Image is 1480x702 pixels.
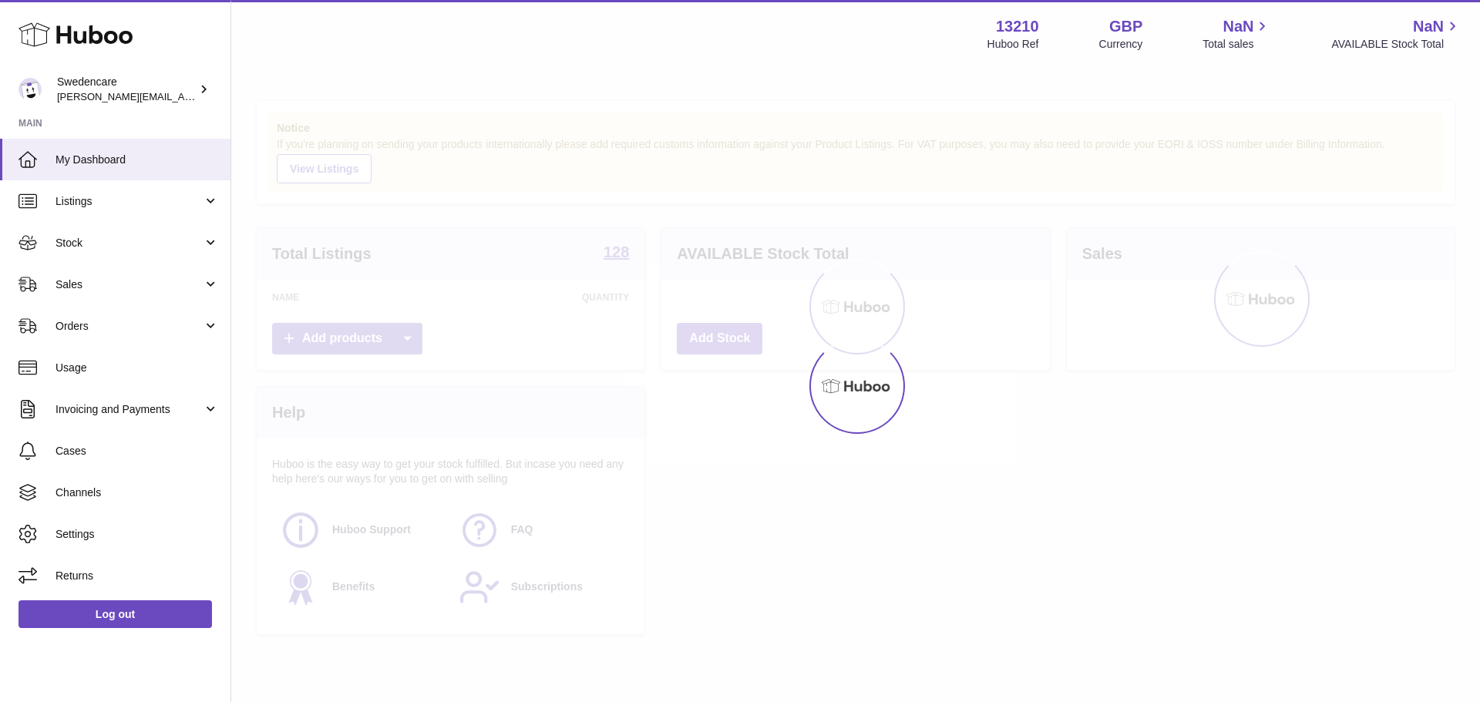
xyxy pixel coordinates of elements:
span: Invoicing and Payments [55,402,203,417]
span: Orders [55,319,203,334]
span: Total sales [1202,37,1271,52]
span: Cases [55,444,219,458]
span: Usage [55,361,219,375]
strong: 13210 [996,16,1039,37]
span: Returns [55,569,219,583]
span: Listings [55,194,203,209]
span: NaN [1413,16,1444,37]
span: NaN [1223,16,1253,37]
a: NaN Total sales [1202,16,1271,52]
div: Huboo Ref [987,37,1039,52]
span: My Dashboard [55,153,219,167]
strong: GBP [1109,16,1142,37]
span: Sales [55,277,203,292]
a: NaN AVAILABLE Stock Total [1331,16,1461,52]
img: rebecca.fall@swedencare.co.uk [18,78,42,101]
span: Stock [55,236,203,250]
span: Settings [55,527,219,542]
div: Swedencare [57,75,196,104]
a: Log out [18,600,212,628]
div: Currency [1099,37,1143,52]
span: [PERSON_NAME][EMAIL_ADDRESS][DOMAIN_NAME] [57,90,309,102]
span: AVAILABLE Stock Total [1331,37,1461,52]
span: Channels [55,485,219,500]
